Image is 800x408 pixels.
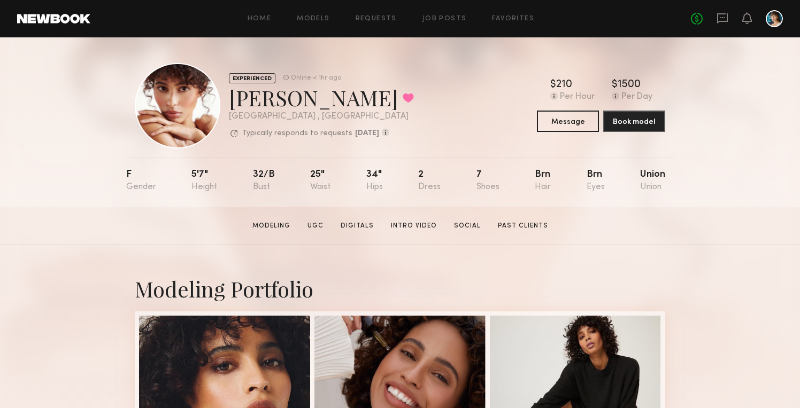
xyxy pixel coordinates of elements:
[550,80,556,90] div: $
[418,170,441,192] div: 2
[248,15,272,22] a: Home
[535,170,551,192] div: Brn
[297,15,329,22] a: Models
[476,170,499,192] div: 7
[603,111,665,132] button: Book model
[310,170,330,192] div: 25"
[640,170,665,192] div: Union
[621,92,652,102] div: Per Day
[336,221,378,231] a: Digitals
[560,92,595,102] div: Per Hour
[492,15,534,22] a: Favorites
[612,80,618,90] div: $
[356,15,397,22] a: Requests
[618,80,641,90] div: 1500
[229,73,275,83] div: EXPERIENCED
[366,170,383,192] div: 34"
[387,221,441,231] a: Intro Video
[537,111,599,132] button: Message
[229,83,414,112] div: [PERSON_NAME]
[229,112,414,121] div: [GEOGRAPHIC_DATA] , [GEOGRAPHIC_DATA]
[494,221,552,231] a: Past Clients
[191,170,217,192] div: 5'7"
[253,170,275,192] div: 32/b
[587,170,605,192] div: Brn
[126,170,156,192] div: F
[556,80,572,90] div: 210
[450,221,485,231] a: Social
[291,75,341,82] div: Online < 1hr ago
[248,221,295,231] a: Modeling
[242,130,352,137] p: Typically responds to requests
[303,221,328,231] a: UGC
[355,130,379,137] b: [DATE]
[135,274,665,303] div: Modeling Portfolio
[422,15,467,22] a: Job Posts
